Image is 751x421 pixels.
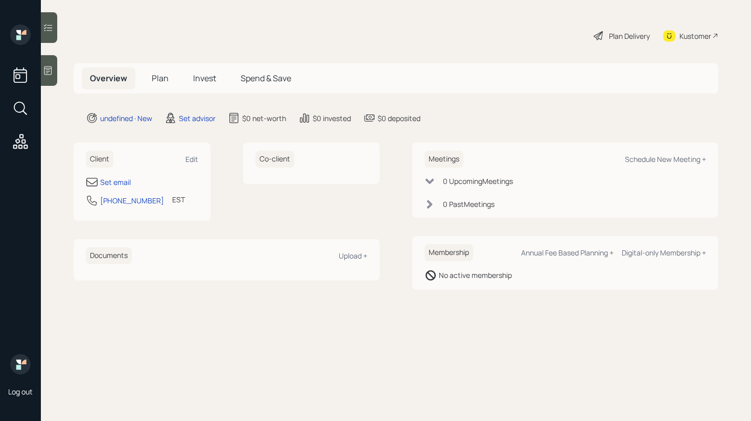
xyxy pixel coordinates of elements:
div: undefined · New [100,113,152,124]
div: Digital-only Membership + [622,248,706,258]
h6: Documents [86,247,132,264]
div: Plan Delivery [609,31,650,41]
img: retirable_logo.png [10,354,31,375]
div: $0 deposited [378,113,420,124]
div: EST [172,194,185,205]
div: Schedule New Meeting + [625,154,706,164]
div: [PHONE_NUMBER] [100,195,164,206]
div: No active membership [439,270,512,280]
span: Spend & Save [241,73,291,84]
div: Edit [185,154,198,164]
div: Annual Fee Based Planning + [521,248,614,258]
h6: Co-client [255,151,294,168]
div: $0 invested [313,113,351,124]
div: Log out [8,387,33,396]
div: $0 net-worth [242,113,286,124]
span: Invest [193,73,216,84]
h6: Client [86,151,113,168]
div: 0 Upcoming Meeting s [443,176,513,186]
div: Set advisor [179,113,216,124]
h6: Meetings [425,151,463,168]
div: Kustomer [679,31,711,41]
div: Upload + [339,251,367,261]
div: 0 Past Meeting s [443,199,495,209]
div: Set email [100,177,131,188]
h6: Membership [425,244,473,261]
span: Overview [90,73,127,84]
span: Plan [152,73,169,84]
